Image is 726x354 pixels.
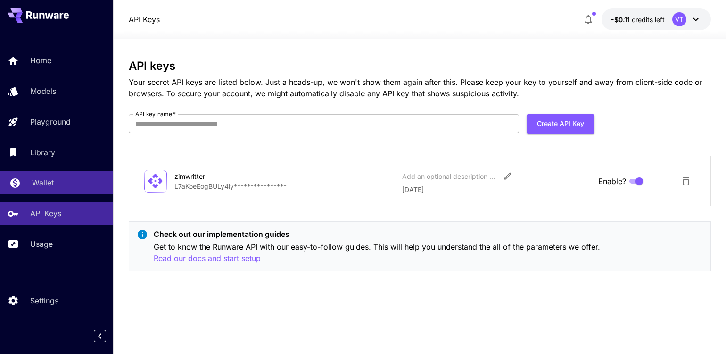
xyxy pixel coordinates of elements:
p: Get to know the Runware API with our easy-to-follow guides. This will help you understand the all... [154,241,703,264]
p: API Keys [30,208,61,219]
div: Add an optional description or comment [402,171,496,181]
div: zimwritter [174,171,269,181]
label: API key name [135,110,176,118]
span: Enable? [598,176,626,187]
p: Wallet [32,177,54,188]
button: -$0.10928VT [602,8,711,30]
span: -$0.11 [611,16,632,24]
p: [DATE] [402,185,590,194]
a: API Keys [129,14,160,25]
p: Your secret API keys are listed below. Just a heads-up, we won't show them again after this. Plea... [129,76,711,99]
button: Create API Key [527,114,594,134]
div: VT [672,12,686,26]
h3: API keys [129,59,711,73]
p: Library [30,147,55,158]
div: Collapse sidebar [101,328,113,345]
button: Delete API Key [676,172,695,191]
button: Edit [499,168,516,185]
div: -$0.10928 [611,15,665,25]
p: Check out our implementation guides [154,228,703,240]
p: Usage [30,238,53,250]
button: Read our docs and start setup [154,253,261,264]
span: credits left [632,16,665,24]
p: Playground [30,116,71,127]
p: Models [30,85,56,97]
p: Home [30,55,51,66]
button: Collapse sidebar [94,330,106,342]
nav: breadcrumb [129,14,160,25]
p: Settings [30,295,58,306]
